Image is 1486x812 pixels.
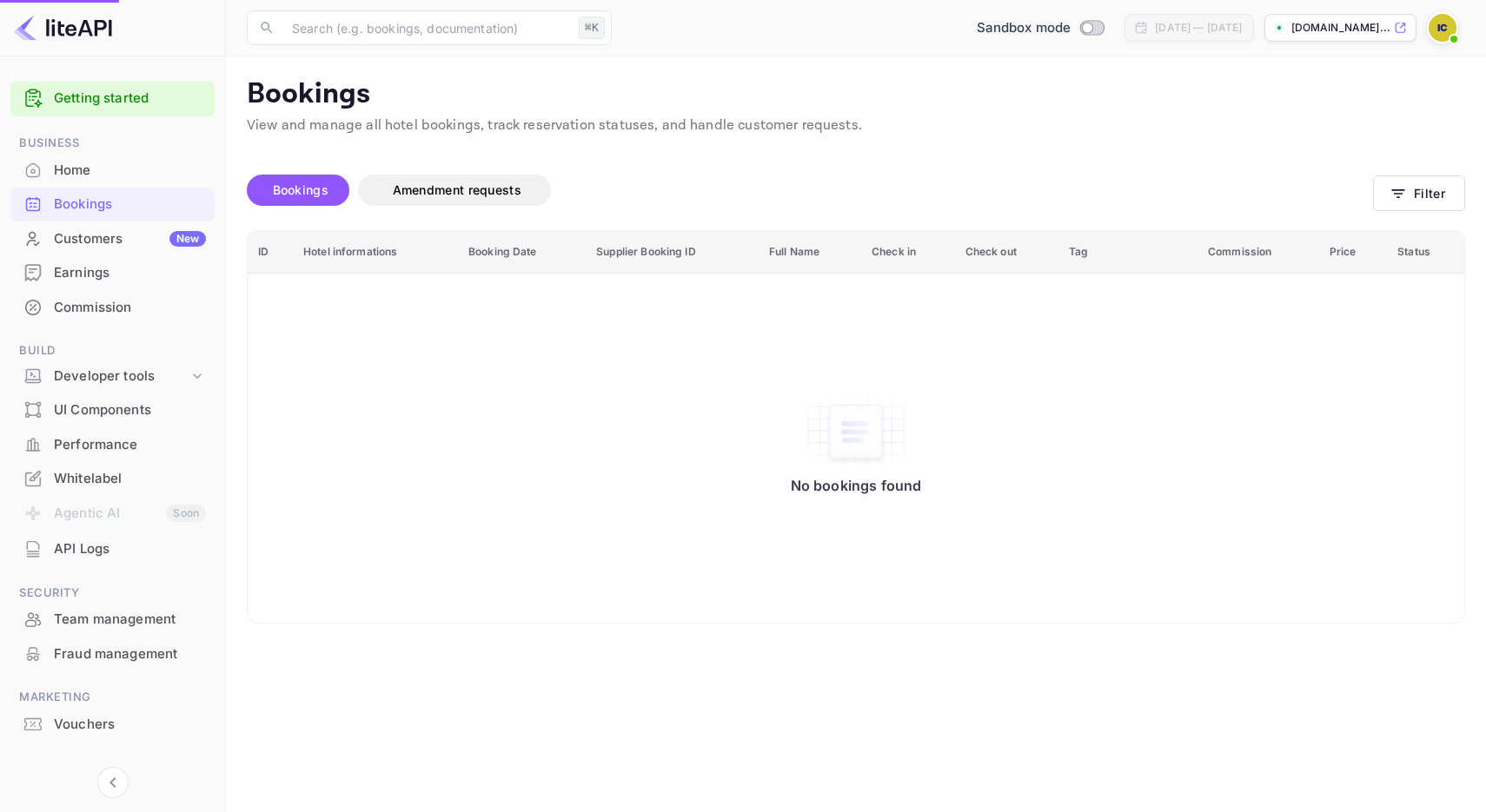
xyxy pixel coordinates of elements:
th: Price [1319,231,1387,274]
span: Sandbox mode [977,18,1071,38]
th: Commission [1197,231,1319,274]
div: account-settings tabs [247,175,1373,206]
div: ⌘K [579,17,605,39]
div: CustomersNew [10,222,215,256]
div: API Logs [10,532,215,566]
a: API Logs [10,532,215,564]
p: Bookings [247,77,1465,112]
div: Vouchers [54,715,206,735]
button: Collapse navigation [97,767,129,798]
div: Whitelabel [54,469,206,489]
a: Performance [10,428,215,460]
div: Fraud management [54,644,206,664]
div: Bookings [10,188,215,221]
img: LiteAPI logo [14,14,112,42]
div: API Logs [54,539,206,559]
div: Team management [10,603,215,637]
th: Hotel informations [293,231,458,274]
a: Fraud management [10,637,215,670]
th: Supplier Booking ID [586,231,759,274]
p: View and manage all hotel bookings, track reservation statuses, and handle customer requests. [247,116,1465,136]
th: Check in [861,231,955,274]
a: Earnings [10,256,215,288]
table: booking table [248,231,1464,623]
div: Getting started [10,81,215,116]
div: UI Components [10,393,215,427]
a: Team management [10,603,215,635]
input: Search (e.g. bookings, documentation) [282,10,572,45]
img: No bookings found [804,395,908,468]
div: Team management [54,610,206,630]
div: Bookings [54,195,206,215]
a: Bookings [10,188,215,220]
button: Filter [1373,175,1465,211]
a: Getting started [54,89,206,109]
div: Home [54,161,206,181]
th: Booking Date [458,231,586,274]
span: Business [10,134,215,153]
span: Security [10,584,215,603]
a: Vouchers [10,708,215,740]
div: Switch to Production mode [970,18,1111,38]
th: Tag [1058,231,1197,274]
div: Commission [10,291,215,325]
div: Fraud management [10,637,215,671]
th: Check out [955,231,1058,274]
div: [DATE] — [DATE] [1155,20,1242,36]
span: Amendment requests [393,182,521,197]
p: [DOMAIN_NAME]... [1291,20,1390,36]
div: Customers [54,229,206,249]
a: Home [10,154,215,186]
span: Bookings [273,182,328,197]
div: Home [10,154,215,188]
div: New [169,231,206,247]
p: No bookings found [791,477,922,494]
div: Earnings [10,256,215,290]
div: Earnings [54,263,206,283]
div: Whitelabel [10,462,215,496]
a: Commission [10,291,215,323]
div: Performance [54,435,206,455]
span: Build [10,341,215,360]
div: Vouchers [10,708,215,742]
div: UI Components [54,400,206,420]
th: Status [1387,231,1464,274]
th: ID [248,231,293,274]
div: Developer tools [54,366,189,386]
span: Marketing [10,688,215,707]
a: UI Components [10,393,215,426]
th: Full Name [759,231,861,274]
div: Commission [54,298,206,318]
div: Developer tools [10,361,215,392]
a: Whitelabel [10,462,215,494]
img: Internal Crew [1429,14,1456,42]
a: CustomersNew [10,222,215,254]
div: Performance [10,428,215,462]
